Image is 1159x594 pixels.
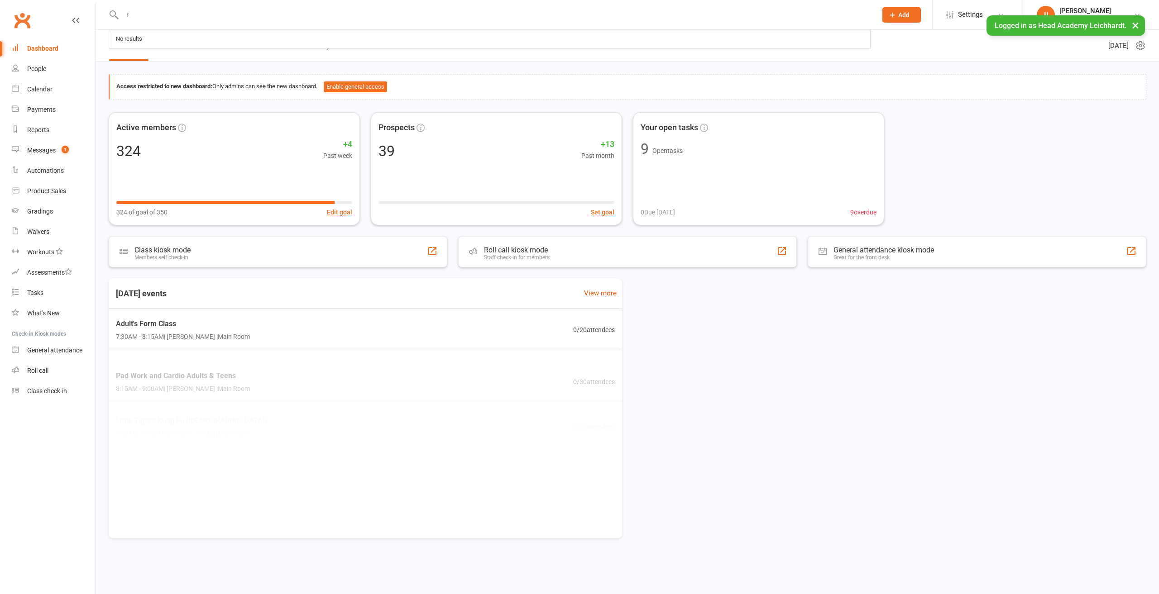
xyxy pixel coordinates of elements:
[27,248,54,256] div: Workouts
[27,309,60,317] div: What's New
[581,151,614,161] span: Past month
[378,121,415,134] span: Prospects
[116,121,176,134] span: Active members
[591,207,614,217] button: Set goal
[12,161,96,181] a: Automations
[898,11,910,19] span: Add
[12,79,96,100] a: Calendar
[12,283,96,303] a: Tasks
[27,65,46,72] div: People
[12,222,96,242] a: Waivers
[27,289,43,296] div: Tasks
[1108,40,1129,51] span: [DATE]
[324,81,387,92] button: Enable general access
[995,21,1126,30] span: Logged in as Head Academy Leichhardt.
[134,254,191,261] div: Members self check-in
[12,140,96,161] a: Messages 1
[116,83,212,90] strong: Access restricted to new dashboard:
[641,121,698,134] span: Your open tasks
[27,367,48,374] div: Roll call
[12,201,96,222] a: Gradings
[27,228,49,235] div: Waivers
[27,347,82,354] div: General attendance
[584,288,617,299] a: View more
[116,428,267,438] span: 9:00AM - 9:30AM | [PERSON_NAME] | Main Room
[484,246,550,254] div: Roll call kiosk mode
[116,370,250,382] span: Pad Work and Cardio Adults & Teens
[573,325,615,335] span: 0 / 20 attendees
[652,147,683,154] span: Open tasks
[12,100,96,120] a: Payments
[1127,15,1144,35] button: ×
[1059,15,1134,23] div: Head Academy Leichhardt
[27,126,49,133] div: Reports
[484,254,550,261] div: Staff check-in for members
[323,138,352,151] span: +4
[323,151,352,161] span: Past week
[27,208,53,215] div: Gradings
[12,242,96,262] a: Workouts
[1059,7,1134,15] div: [PERSON_NAME]
[581,138,614,151] span: +13
[116,207,168,217] span: 324 of goal of 350
[27,269,72,276] div: Assessments
[116,318,250,330] span: Adult's Form Class
[27,106,56,113] div: Payments
[12,361,96,381] a: Roll call
[12,303,96,323] a: What's New
[12,381,96,401] a: Class kiosk mode
[378,144,395,158] div: 39
[27,147,56,154] div: Messages
[116,144,141,158] div: 324
[12,262,96,283] a: Assessments
[1037,6,1055,24] div: JL
[958,5,983,25] span: Settings
[27,45,58,52] div: Dashboard
[116,81,1139,92] div: Only admins can see the new dashboard.
[116,415,267,427] span: Little Tiger's Kung Fu ([DEMOGRAPHIC_DATA])
[11,9,34,32] a: Clubworx
[27,187,66,195] div: Product Sales
[109,285,174,302] h3: [DATE] events
[641,142,649,156] div: 9
[882,7,921,23] button: Add
[113,33,145,46] div: No results
[12,38,96,59] a: Dashboard
[116,384,250,394] span: 8:15AM - 9:00AM | [PERSON_NAME] | Main Room
[12,120,96,140] a: Reports
[27,387,67,394] div: Class check-in
[850,207,876,217] span: 9 overdue
[120,9,871,21] input: Search...
[27,167,64,174] div: Automations
[327,207,352,217] button: Edit goal
[573,422,615,432] span: 0 / 25 attendees
[27,86,53,93] div: Calendar
[833,246,934,254] div: General attendance kiosk mode
[116,332,250,342] span: 7:30AM - 8:15AM | [PERSON_NAME] | Main Room
[573,377,615,387] span: 0 / 30 attendees
[833,254,934,261] div: Great for the front desk
[12,59,96,79] a: People
[641,207,675,217] span: 0 Due [DATE]
[62,146,69,153] span: 1
[12,181,96,201] a: Product Sales
[12,340,96,361] a: General attendance kiosk mode
[134,246,191,254] div: Class kiosk mode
